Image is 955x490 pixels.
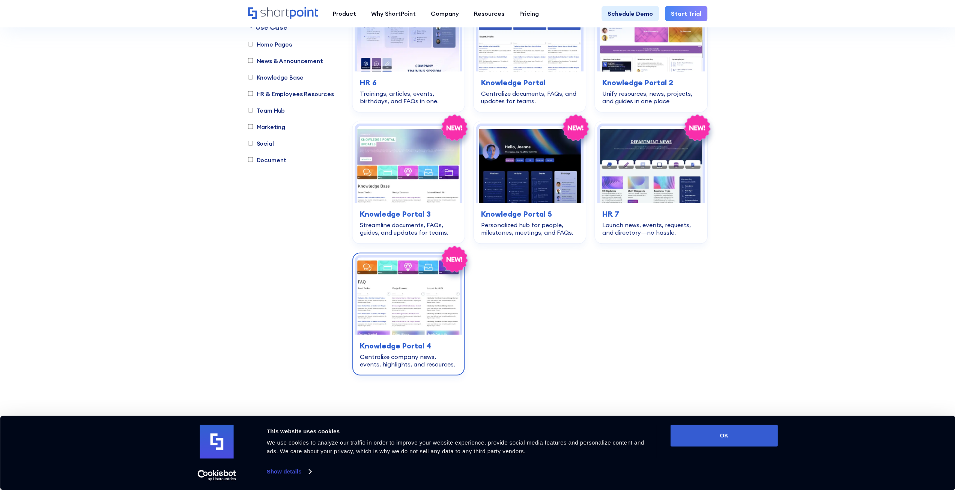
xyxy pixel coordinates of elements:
[357,126,460,203] img: Knowledge Portal 3 – Best SharePoint Template For Knowledge Base: Streamline documents, FAQs, gui...
[481,221,578,236] div: Personalized hub for people, milestones, meetings, and FAQs.
[600,126,702,203] img: HR 7 – HR SharePoint Template: Launch news, events, requests, and directory—no hassle.
[248,108,253,113] input: Team Hub
[474,9,504,18] div: Resources
[256,22,287,32] div: Use Case
[602,77,699,88] h3: Knowledge Portal 2
[248,40,292,49] label: Home Pages
[466,6,512,21] a: Resources
[248,73,304,82] label: Knowledge Base
[333,9,356,18] div: Product
[352,253,465,375] a: Knowledge Portal 4 – SharePoint Wiki Template: Centralize company news, events, highlights, and r...
[602,6,659,21] a: Schedule Demo
[248,42,253,47] input: Home Pages
[248,7,318,20] a: Home
[184,470,250,481] a: Usercentrics Cookiebot - opens in a new window
[248,91,253,96] input: HR & Employees Resources
[267,427,654,436] div: This website uses cookies
[267,466,311,477] a: Show details
[248,56,323,65] label: News & Announcement
[248,155,287,164] label: Document
[371,9,416,18] div: Why ShortPoint
[248,106,285,115] label: Team Hub
[248,139,274,148] label: Social
[325,6,364,21] a: Product
[248,122,286,131] label: Marketing
[248,124,253,129] input: Marketing
[481,77,578,88] h3: Knowledge Portal
[248,58,253,63] input: News & Announcement
[360,77,457,88] h3: HR 6
[602,90,699,105] div: Unify resources, news, projects, and guides in one place
[481,90,578,105] div: Centralize documents, FAQs, and updates for teams.
[248,157,253,162] input: Document
[248,89,334,98] label: HR & Employees Resources
[200,425,234,458] img: logo
[267,439,644,454] span: We use cookies to analyze our traffic in order to improve your website experience, provide social...
[360,90,457,105] div: Trainings, articles, events, birthdays, and FAQs in one.
[248,75,253,80] input: Knowledge Base
[364,6,423,21] a: Why ShortPoint
[481,208,578,220] h3: Knowledge Portal 5
[423,6,466,21] a: Company
[248,141,253,146] input: Social
[478,126,581,203] img: Knowledge Portal 5 – SharePoint Profile Page: Personalized hub for people, milestones, meetings, ...
[474,121,586,244] a: Knowledge Portal 5 – SharePoint Profile Page: Personalized hub for people, milestones, meetings, ...
[431,9,459,18] div: Company
[595,121,707,244] a: HR 7 – HR SharePoint Template: Launch news, events, requests, and directory—no hassle.HR 7Launch ...
[512,6,546,21] a: Pricing
[360,353,457,368] div: Centralize company news, events, highlights, and resources.
[360,208,457,220] h3: Knowledge Portal 3
[671,425,778,446] button: OK
[519,9,539,18] div: Pricing
[360,340,457,351] h3: Knowledge Portal 4
[665,6,707,21] a: Start Trial
[360,221,457,236] div: Streamline documents, FAQs, guides, and updates for teams.
[602,208,699,220] h3: HR 7
[357,258,460,335] img: Knowledge Portal 4 – SharePoint Wiki Template: Centralize company news, events, highlights, and r...
[602,221,699,236] div: Launch news, events, requests, and directory—no hassle.
[352,121,465,244] a: Knowledge Portal 3 – Best SharePoint Template For Knowledge Base: Streamline documents, FAQs, gui...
